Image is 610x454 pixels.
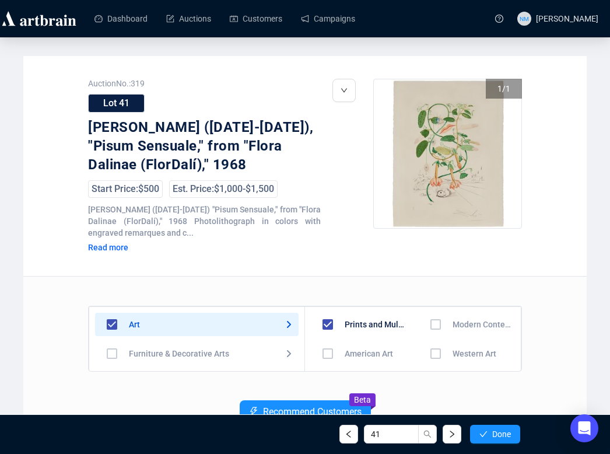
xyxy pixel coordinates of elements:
[453,320,515,329] div: Modern Contemporary Art
[479,430,488,438] span: check
[263,407,362,417] span: Recommend Customers
[345,320,407,329] div: Prints and Multiples
[423,430,432,438] span: search
[88,118,321,174] div: [PERSON_NAME] ([DATE]-[DATE]), "Pisum Sensuale," from "Flora Dalinae (FlorDalí)," 1968
[301,4,355,34] a: Campaigns
[495,15,503,23] span: question-circle
[374,79,523,228] img: 41_01.jpg
[129,320,140,329] div: Art
[506,84,510,93] span: 1
[570,414,598,442] div: Open Intercom Messenger
[364,425,419,443] input: Lot Number
[470,425,520,443] button: Done
[166,4,211,34] a: Auctions
[374,79,523,228] div: Go to Slide 1
[453,349,496,358] div: Western Art
[497,84,502,93] span: 1
[536,14,598,23] span: [PERSON_NAME]
[520,13,529,23] span: NM
[129,349,229,358] div: Furniture & Decorative Arts
[88,205,321,238] span: [PERSON_NAME] ([DATE]-[DATE]) "Pisum Sensuale," from "Flora Dalinae (FlorDalí)," 1968 Photolithog...
[88,79,321,88] span: Auction No.: 319
[341,87,348,94] span: down
[345,349,393,358] div: American Art
[230,4,282,34] a: Customers
[169,180,278,198] div: Est. Price: $1,000 - $1,500
[345,430,353,438] span: left
[240,400,371,424] button: Recommend Customers
[88,242,222,253] div: Read more
[354,395,371,404] span: Beta
[88,94,145,113] div: Lot 41
[448,430,456,438] span: right
[88,180,163,198] div: Start Price: $500
[94,4,148,34] a: Dashboard
[249,407,258,416] span: thunderbolt
[502,84,506,93] span: /
[492,429,511,439] span: Done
